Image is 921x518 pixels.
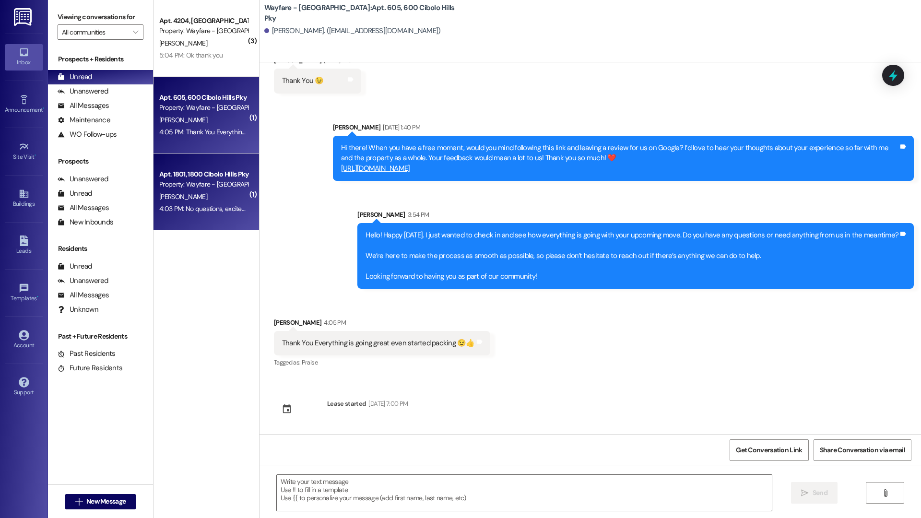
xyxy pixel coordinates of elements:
div: [PERSON_NAME] [357,210,914,223]
div: [PERSON_NAME]. ([EMAIL_ADDRESS][DOMAIN_NAME]) [264,26,441,36]
div: Unanswered [58,276,108,286]
div: Unanswered [58,174,108,184]
img: ResiDesk Logo [14,8,34,26]
div: WO Follow-ups [58,129,117,140]
div: Residents [48,244,153,254]
div: Property: Wayfare - [GEOGRAPHIC_DATA] [159,179,248,189]
div: All Messages [58,290,109,300]
a: Inbox [5,44,43,70]
span: New Message [86,496,126,506]
div: Lease started [327,399,366,409]
div: Unanswered [58,86,108,96]
div: Unread [58,188,92,199]
a: Site Visit • [5,139,43,165]
span: Share Conversation via email [820,445,905,455]
div: All Messages [58,101,109,111]
span: [PERSON_NAME] [159,39,207,47]
div: 4:05 PM: Thank You Everything is going great even started packing 😉👍 [159,128,362,136]
div: [DATE] 1:40 PM [380,122,420,132]
div: Unread [58,261,92,271]
div: All Messages [58,203,109,213]
div: Past + Future Residents [48,331,153,341]
div: Hello! Happy [DATE]. I just wanted to check in and see how everything is going with your upcoming... [366,230,898,282]
div: New Inbounds [58,217,113,227]
div: Thank You Everything is going great even started packing 😉👍 [282,338,475,348]
button: Share Conversation via email [814,439,911,461]
span: Praise [302,358,318,366]
span: [PERSON_NAME] [159,116,207,124]
div: [PERSON_NAME] [274,318,490,331]
div: Tagged as: [274,355,490,369]
span: Send [813,488,827,498]
div: Property: Wayfare - [GEOGRAPHIC_DATA] [159,103,248,113]
span: • [35,152,36,159]
button: Get Conversation Link [730,439,808,461]
span: • [43,105,44,112]
div: Unknown [58,305,98,315]
div: Maintenance [58,115,110,125]
label: Viewing conversations for [58,10,143,24]
span: Get Conversation Link [736,445,802,455]
a: Templates • [5,280,43,306]
div: [DATE] 7:00 PM [366,399,408,409]
i:  [882,489,889,497]
span: • [37,294,38,300]
a: Buildings [5,186,43,212]
div: Property: Wayfare - [GEOGRAPHIC_DATA] [159,26,248,36]
button: New Message [65,494,136,509]
div: 4:03 PM: No questions, excited to be moving soon! [159,204,300,213]
div: [PERSON_NAME] [274,55,361,69]
div: 4:05 PM [321,318,345,328]
a: Account [5,327,43,353]
a: Leads [5,233,43,259]
i:  [133,28,138,36]
div: Hi there! When you have a free moment, would you mind following this link and leaving a review fo... [341,143,898,174]
i:  [75,498,83,506]
div: Past Residents [58,349,116,359]
i:  [801,489,808,497]
a: Support [5,374,43,400]
div: Unread [58,72,92,82]
div: 5:04 PM: Ok thank you [159,51,223,59]
div: 3:54 PM [405,210,429,220]
div: [PERSON_NAME] [333,122,914,136]
button: Send [791,482,838,504]
div: Thank You 😉 [282,76,324,86]
span: [PERSON_NAME] [159,192,207,201]
div: Prospects [48,156,153,166]
b: Wayfare - [GEOGRAPHIC_DATA]: Apt. 605, 600 Cibolo Hills Pky [264,3,456,24]
div: Future Residents [58,363,122,373]
div: Apt. 4204, [GEOGRAPHIC_DATA] [159,16,248,26]
input: All communities [62,24,128,40]
a: [URL][DOMAIN_NAME] [341,164,410,173]
div: Apt. 605, 600 Cibolo Hills Pky [159,93,248,103]
div: Apt. 1801, 1800 Cibolo Hills Pky [159,169,248,179]
div: Prospects + Residents [48,54,153,64]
